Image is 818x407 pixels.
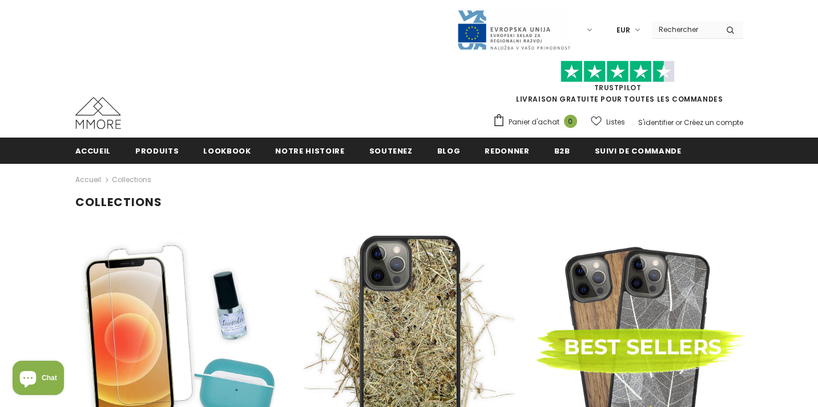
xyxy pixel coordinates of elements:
[594,83,642,92] a: TrustPilot
[135,146,179,156] span: Produits
[135,138,179,163] a: Produits
[616,25,630,36] span: EUR
[457,9,571,51] img: Javni Razpis
[203,146,251,156] span: Lookbook
[675,118,682,127] span: or
[595,146,682,156] span: Suivi de commande
[457,25,571,34] a: Javni Razpis
[75,97,121,129] img: Cas MMORE
[638,118,674,127] a: S'identifier
[554,146,570,156] span: B2B
[369,146,413,156] span: soutenez
[561,61,675,83] img: Faites confiance aux étoiles pilotes
[437,146,461,156] span: Blog
[75,146,111,156] span: Accueil
[485,146,529,156] span: Redonner
[437,138,461,163] a: Blog
[554,138,570,163] a: B2B
[275,138,344,163] a: Notre histoire
[75,195,743,209] h1: Collections
[509,116,559,128] span: Panier d'achat
[684,118,743,127] a: Créez un compte
[493,66,743,104] span: LIVRAISON GRATUITE POUR TOUTES LES COMMANDES
[595,138,682,163] a: Suivi de commande
[591,112,625,132] a: Listes
[485,138,529,163] a: Redonner
[564,115,577,128] span: 0
[9,361,67,398] inbox-online-store-chat: Shopify online store chat
[369,138,413,163] a: soutenez
[112,173,151,187] span: Collections
[75,173,101,187] a: Accueil
[75,138,111,163] a: Accueil
[203,138,251,163] a: Lookbook
[275,146,344,156] span: Notre histoire
[652,21,718,38] input: Search Site
[606,116,625,128] span: Listes
[493,114,583,131] a: Panier d'achat 0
